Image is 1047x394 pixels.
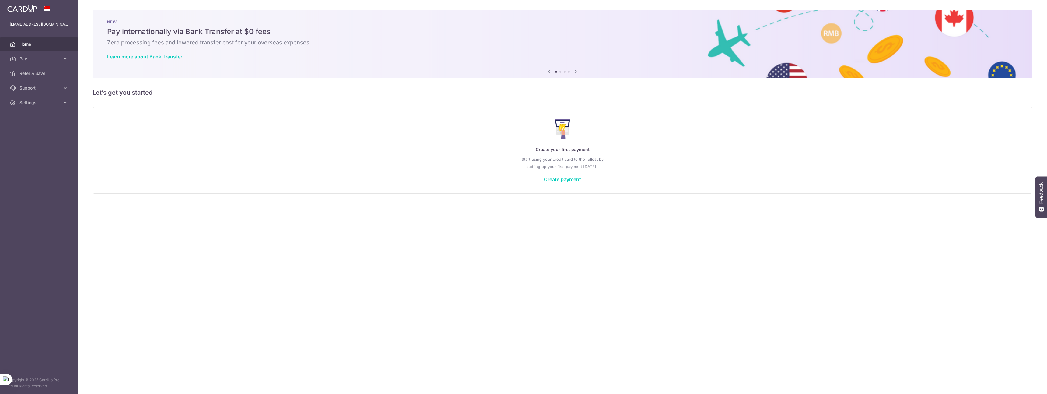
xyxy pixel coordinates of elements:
button: Feedback - Show survey [1035,176,1047,218]
h5: Pay internationally via Bank Transfer at $0 fees [107,27,1018,37]
h6: Zero processing fees and lowered transfer cost for your overseas expenses [107,39,1018,46]
a: Create payment [544,176,581,182]
img: Bank transfer banner [93,10,1032,78]
span: Home [19,41,60,47]
span: Refer & Save [19,70,60,76]
img: Make Payment [555,119,570,139]
span: Support [19,85,60,91]
p: [EMAIL_ADDRESS][DOMAIN_NAME] [10,21,68,27]
a: Learn more about Bank Transfer [107,54,182,60]
p: NEW [107,19,1018,24]
img: CardUp [7,5,37,12]
p: Create your first payment [105,146,1020,153]
span: Pay [19,56,60,62]
h5: Let’s get you started [93,88,1032,97]
p: Start using your credit card to the fullest by setting up your first payment [DATE]! [105,156,1020,170]
span: Settings [19,100,60,106]
span: Feedback [1038,182,1044,204]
